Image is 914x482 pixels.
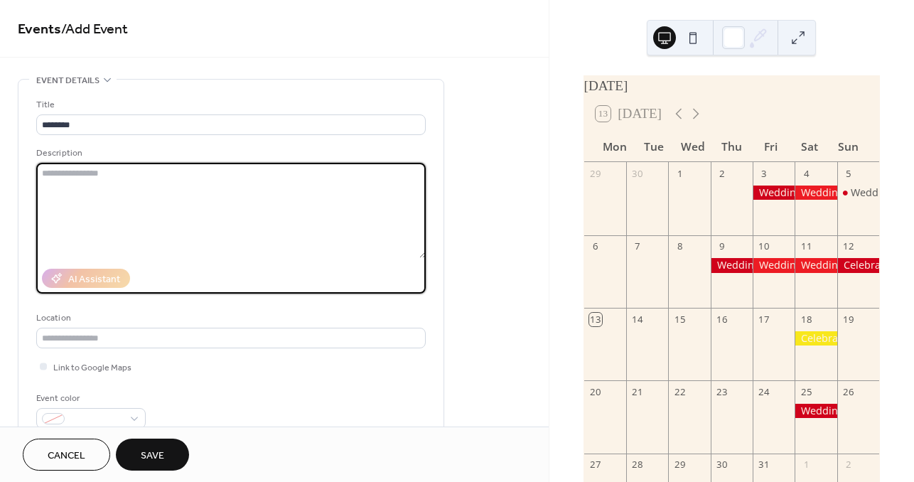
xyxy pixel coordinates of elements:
div: Wedding [753,186,795,200]
div: 7 [631,240,644,253]
div: 22 [673,386,686,399]
div: 14 [631,313,644,326]
button: Cancel [23,439,110,471]
div: 28 [631,459,644,471]
div: 17 [758,313,770,326]
div: 29 [589,167,602,180]
div: 20 [589,386,602,399]
div: Wedding [795,186,837,200]
span: Cancel [48,449,85,464]
div: Wedding [837,186,879,200]
div: Wedding [851,186,893,200]
div: 16 [716,313,728,326]
div: 21 [631,386,644,399]
div: 15 [673,313,686,326]
div: 29 [673,459,686,471]
div: Sat [790,132,829,162]
div: Celebration [837,258,879,272]
div: 26 [842,386,855,399]
div: Event color [36,391,143,406]
div: 13 [589,313,602,326]
div: 1 [800,459,812,471]
div: 1 [673,167,686,180]
div: 3 [758,167,770,180]
span: / Add Event [61,16,128,43]
div: Mon [596,132,635,162]
div: Fri [751,132,790,162]
div: Wedding [753,258,795,272]
div: 10 [758,240,770,253]
div: Wedding [711,258,753,272]
div: 6 [589,240,602,253]
div: 30 [631,167,644,180]
span: Save [141,449,164,464]
div: 24 [758,386,770,399]
div: Celebration [795,331,837,346]
div: Title [36,97,423,112]
div: Tue [634,132,673,162]
div: 5 [842,167,855,180]
div: [DATE] [584,76,879,97]
div: Description [36,146,423,161]
div: Sun [829,132,868,162]
div: Location [36,311,423,326]
div: 25 [800,386,812,399]
a: Events [18,16,61,43]
div: 30 [716,459,728,471]
div: 8 [673,240,686,253]
div: Thu [712,132,751,162]
div: Wed [673,132,712,162]
div: 27 [589,459,602,471]
div: Wedding [795,258,837,272]
div: 18 [800,313,812,326]
div: Wedding [795,404,837,418]
div: 2 [842,459,855,471]
div: 19 [842,313,855,326]
div: 11 [800,240,812,253]
div: 31 [758,459,770,471]
span: Link to Google Maps [53,360,131,375]
div: 4 [800,167,812,180]
button: Save [116,439,189,471]
span: Event details [36,73,100,88]
div: 23 [716,386,728,399]
div: 12 [842,240,855,253]
div: 2 [716,167,728,180]
div: 9 [716,240,728,253]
